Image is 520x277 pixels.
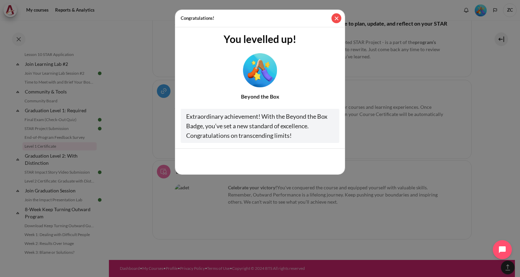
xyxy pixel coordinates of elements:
h5: Congratulations! [181,15,214,22]
div: Extraordinary achievement! With the Beyond the Box Badge, you’ve set a new standard of excellence... [181,109,339,143]
div: Beyond the Box [181,92,339,101]
button: Close [331,13,341,23]
img: Level #5 [243,53,277,87]
h3: You levelled up! [181,33,339,45]
div: Level #5 [243,50,277,87]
